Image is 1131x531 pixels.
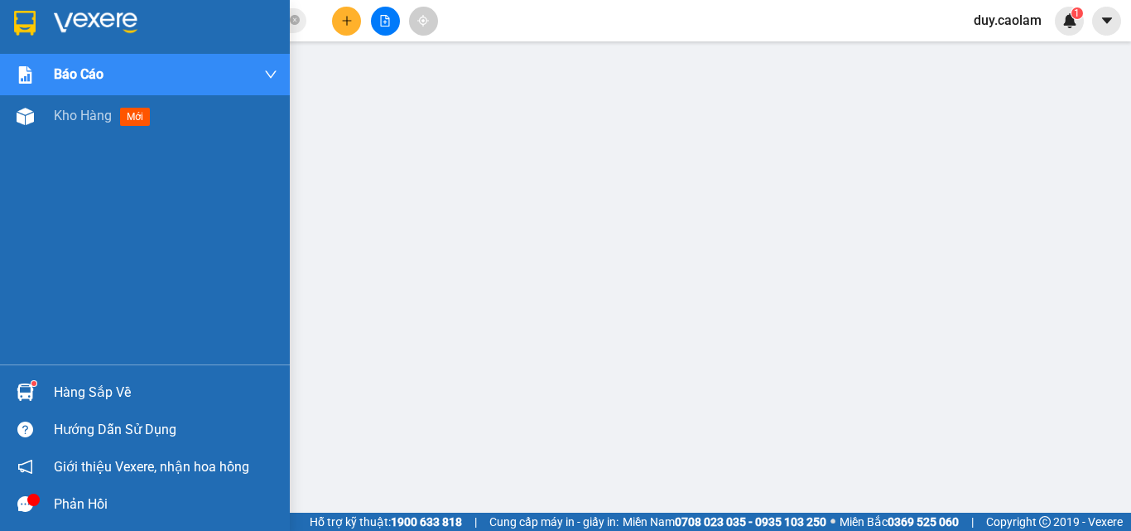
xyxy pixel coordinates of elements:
span: | [474,513,477,531]
strong: 1900 633 818 [391,515,462,529]
img: solution-icon [17,66,34,84]
span: Hỗ trợ kỹ thuật: [310,513,462,531]
span: | [971,513,974,531]
button: file-add [371,7,400,36]
span: notification [17,459,33,475]
span: Miền Nam [623,513,826,531]
span: Cung cấp máy in - giấy in: [489,513,618,531]
span: message [17,496,33,512]
button: aim [409,7,438,36]
span: close-circle [290,13,300,29]
span: duy.caolam [960,10,1055,31]
span: caret-down [1100,13,1114,28]
img: icon-new-feature [1062,13,1077,28]
span: copyright [1039,516,1051,528]
span: Báo cáo [54,64,103,84]
span: mới [120,108,150,126]
img: logo-vxr [14,11,36,36]
img: warehouse-icon [17,384,34,401]
span: 1 [1074,7,1080,19]
span: file-add [379,15,391,27]
span: down [264,68,277,81]
strong: 0369 525 060 [888,515,959,529]
span: aim [417,15,429,27]
span: ⚪️ [830,519,835,525]
strong: 0708 023 035 - 0935 103 250 [675,515,826,529]
div: Phản hồi [54,492,277,517]
sup: 1 [1071,7,1083,19]
div: Hàng sắp về [54,380,277,405]
div: Hướng dẫn sử dụng [54,418,277,442]
button: caret-down [1092,7,1121,36]
img: warehouse-icon [17,108,34,125]
span: Kho hàng [54,108,112,123]
button: plus [332,7,361,36]
span: Miền Bắc [840,513,959,531]
span: close-circle [290,15,300,25]
span: plus [341,15,353,27]
span: question-circle [17,422,33,437]
sup: 1 [31,381,36,386]
span: Giới thiệu Vexere, nhận hoa hồng [54,456,249,477]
